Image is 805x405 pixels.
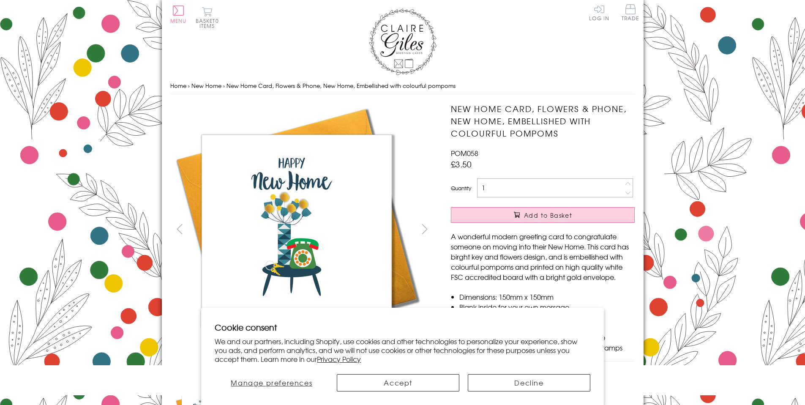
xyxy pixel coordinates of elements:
[191,82,221,90] a: New Home
[434,103,688,351] img: New Home Card, Flowers & Phone, New Home, Embellished with colourful pompoms
[451,158,472,170] span: £3.50
[451,103,635,139] h1: New Home Card, Flowers & Phone, New Home, Embellished with colourful pompoms
[231,378,312,388] span: Manage preferences
[337,374,459,391] button: Accept
[451,184,471,192] label: Quantity
[524,211,572,219] span: Add to Basket
[170,219,189,238] button: prev
[369,8,437,75] img: Claire Giles Greetings Cards
[215,337,590,363] p: We and our partners, including Shopify, use cookies and other technologies to personalize your ex...
[188,82,190,90] span: ›
[170,5,187,23] button: Menu
[415,219,434,238] button: next
[170,17,187,25] span: Menu
[451,207,635,223] button: Add to Basket
[451,148,478,158] span: POM058
[196,7,219,28] button: Basket0 items
[589,4,609,21] a: Log In
[468,374,590,391] button: Decline
[215,374,328,391] button: Manage preferences
[459,292,635,302] li: Dimensions: 150mm x 150mm
[170,77,635,95] nav: breadcrumbs
[170,103,423,356] img: New Home Card, Flowers & Phone, New Home, Embellished with colourful pompoms
[622,4,639,21] span: Trade
[317,354,361,364] a: Privacy Policy
[223,82,225,90] span: ›
[226,82,456,90] span: New Home Card, Flowers & Phone, New Home, Embellished with colourful pompoms
[215,321,590,333] h2: Cookie consent
[170,82,186,90] a: Home
[459,302,635,312] li: Blank inside for your own message
[451,231,635,282] p: A wonderful modern greeting card to congratulate someone on moving into their New Home. This card...
[199,17,219,30] span: 0 items
[622,4,639,22] a: Trade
